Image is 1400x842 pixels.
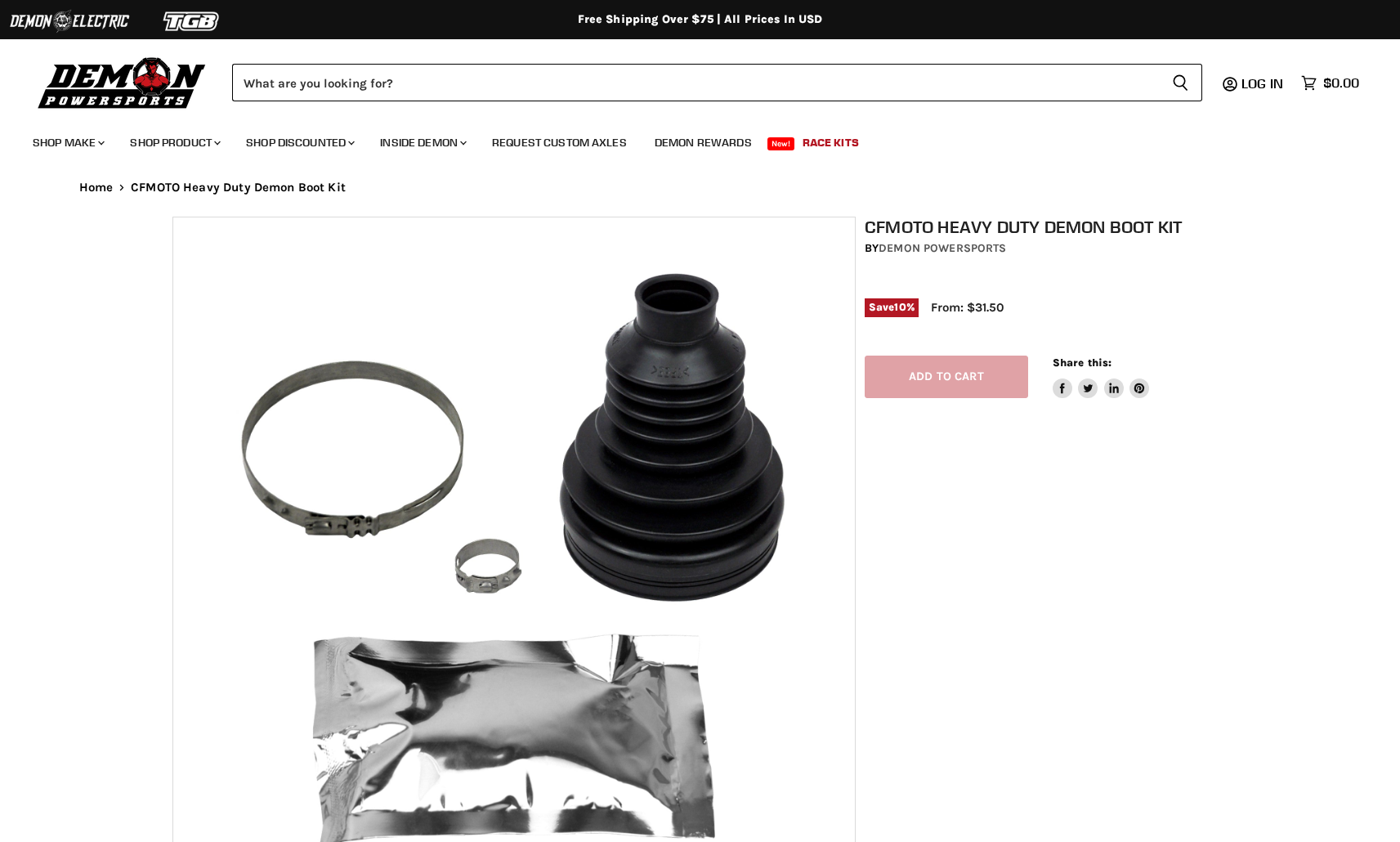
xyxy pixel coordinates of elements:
[8,6,131,37] img: Demon Electric Logo 2
[865,298,919,316] span: Save %
[1159,64,1202,101] button: Search
[131,6,253,37] img: TGB Logo 2
[1053,356,1112,369] span: Share this:
[1323,75,1359,91] span: $0.00
[767,137,795,150] span: New!
[47,12,1354,27] div: Free Shipping Over $75 | All Prices In USD
[20,119,1355,159] ul: Main menu
[894,301,906,313] span: 10
[865,217,1237,237] h1: CFMOTO Heavy Duty Demon Boot Kit
[131,181,346,195] span: CFMOTO Heavy Duty Demon Boot Kit
[232,64,1202,101] form: Product
[931,300,1004,315] span: From: $31.50
[368,126,476,159] a: Inside Demon
[47,181,1354,195] nav: Breadcrumbs
[790,126,871,159] a: Race Kits
[1053,356,1150,399] aside: Share this:
[1293,71,1367,95] a: $0.00
[20,126,114,159] a: Shop Make
[234,126,365,159] a: Shop Discounted
[232,64,1159,101] input: Search
[33,53,212,111] img: Demon Powersports
[118,126,230,159] a: Shop Product
[1234,76,1293,91] a: Log in
[79,181,114,195] a: Home
[642,126,764,159] a: Demon Rewards
[865,240,1237,258] div: by
[1241,75,1283,92] span: Log in
[879,241,1006,255] a: Demon Powersports
[480,126,639,159] a: Request Custom Axles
